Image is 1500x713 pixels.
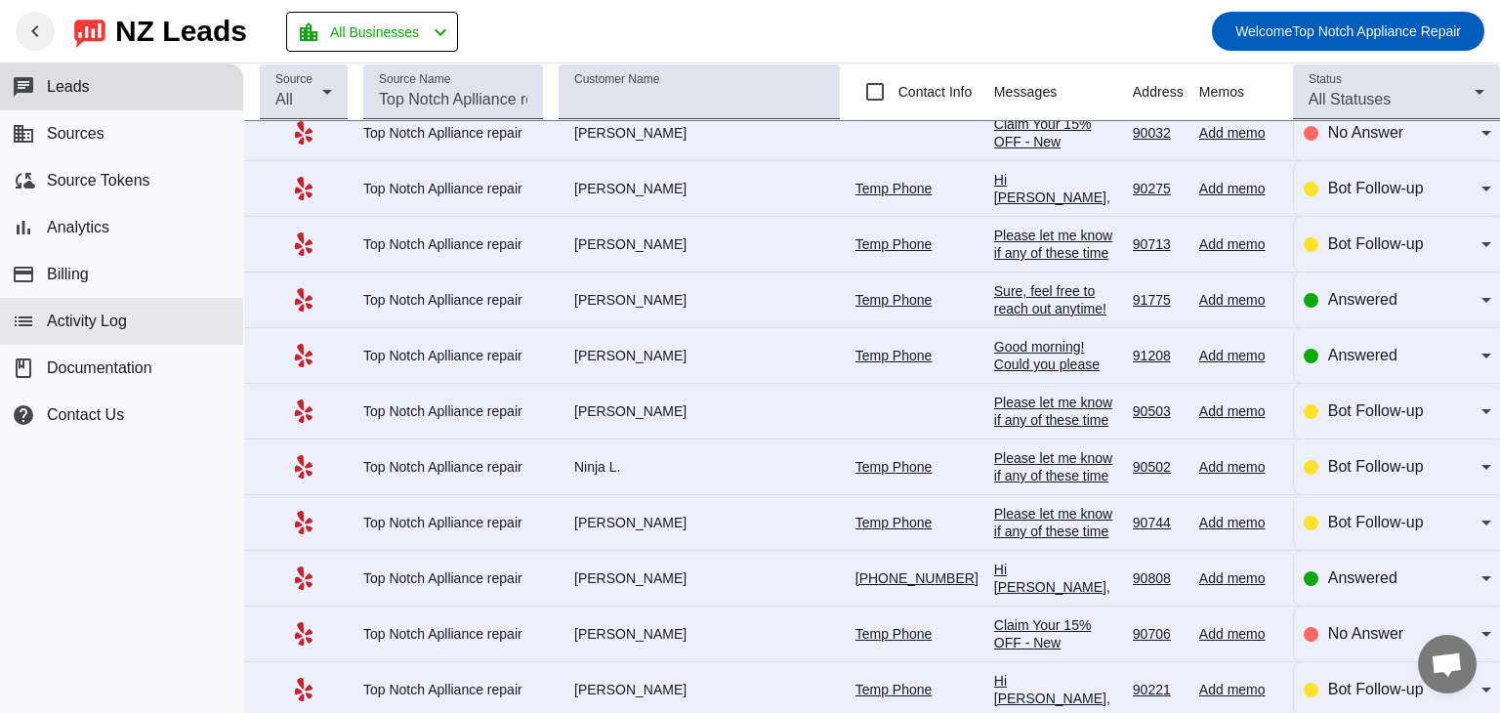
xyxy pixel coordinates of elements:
[559,514,840,531] div: [PERSON_NAME]
[1328,124,1403,141] span: No Answer
[1309,73,1342,86] mat-label: Status
[275,73,312,86] mat-label: Source
[1199,402,1281,420] div: Add memo
[363,235,543,253] div: Top Notch Aplliance repair
[1133,124,1184,142] div: 90032
[1199,347,1281,364] div: Add memo
[292,566,315,590] mat-icon: Yelp
[275,91,293,107] span: All
[1328,514,1424,530] span: Bot Follow-up
[1199,625,1281,643] div: Add memo
[12,263,35,286] mat-icon: payment
[47,266,89,283] span: Billing
[1199,458,1281,476] div: Add memo
[1133,63,1199,121] th: Address
[23,20,47,43] mat-icon: chevron_left
[559,347,840,364] div: [PERSON_NAME]
[855,236,933,252] a: Temp Phone
[292,399,315,423] mat-icon: Yelp
[1235,23,1292,39] span: Welcome
[1328,347,1397,363] span: Answered
[1199,180,1281,197] div: Add memo
[1199,681,1281,698] div: Add memo
[47,172,150,189] span: Source Tokens
[1199,291,1281,309] div: Add memo
[994,394,1117,446] div: Please let me know if any of these time slots work for you!​
[994,171,1117,540] div: Hi [PERSON_NAME], Just following up to see if you're still in need of appliance repair assistance...
[855,515,933,530] a: Temp Phone
[47,219,109,236] span: Analytics
[1133,458,1184,476] div: 90502
[994,338,1117,408] div: Good morning! Could you please send a picture of your unit?
[12,356,35,380] span: book
[1309,91,1391,107] span: All Statuses
[1328,569,1397,586] span: Answered
[12,169,35,192] mat-icon: cloud_sync
[559,458,840,476] div: Ninja L.
[1199,569,1281,587] div: Add memo
[559,180,840,197] div: [PERSON_NAME]
[12,310,35,333] mat-icon: list
[379,88,527,111] input: Top Notch Aplliance repair
[12,75,35,99] mat-icon: chat
[559,124,840,142] div: [PERSON_NAME]
[559,235,840,253] div: [PERSON_NAME]
[1133,180,1184,197] div: 90275
[855,181,933,196] a: Temp Phone
[292,622,315,646] mat-icon: Yelp
[363,291,543,309] div: Top Notch Aplliance repair
[559,291,840,309] div: [PERSON_NAME]
[12,216,35,239] mat-icon: bar_chart
[1133,402,1184,420] div: 90503
[559,402,840,420] div: [PERSON_NAME]
[292,344,315,367] mat-icon: Yelp
[429,21,452,44] mat-icon: chevron_left
[12,403,35,427] mat-icon: help
[1133,514,1184,531] div: 90744
[363,124,543,142] div: Top Notch Aplliance repair
[363,402,543,420] div: Top Notch Aplliance repair
[12,122,35,146] mat-icon: business
[47,125,104,143] span: Sources
[994,63,1133,121] th: Messages
[855,626,933,642] a: Temp Phone
[292,678,315,701] mat-icon: Yelp
[1199,63,1297,121] th: Memos
[1328,235,1424,252] span: Bot Follow-up
[855,682,933,697] a: Temp Phone
[292,288,315,312] mat-icon: Yelp
[115,18,247,45] div: NZ Leads
[855,292,933,308] a: Temp Phone
[74,15,105,48] img: logo
[855,348,933,363] a: Temp Phone
[1133,235,1184,253] div: 90713
[292,177,315,200] mat-icon: Yelp
[855,570,979,586] a: [PHONE_NUMBER]
[895,82,973,102] label: Contact Info
[1133,625,1184,643] div: 90706
[363,180,543,197] div: Top Notch Aplliance repair
[363,458,543,476] div: Top Notch Aplliance repair
[1328,402,1424,419] span: Bot Follow-up
[855,459,933,475] a: Temp Phone
[363,514,543,531] div: Top Notch Aplliance repair
[292,511,315,534] mat-icon: Yelp
[1328,681,1424,697] span: Bot Follow-up
[559,569,840,587] div: [PERSON_NAME]
[330,19,419,46] span: All Businesses
[1133,569,1184,587] div: 90808
[292,121,315,145] mat-icon: Yelp
[1328,458,1424,475] span: Bot Follow-up
[363,681,543,698] div: Top Notch Aplliance repair
[994,505,1117,558] div: Please let me know if any of these time slots work for you!​
[363,569,543,587] div: Top Notch Aplliance repair
[1418,635,1477,693] a: Open chat
[1199,235,1281,253] div: Add memo
[994,449,1117,502] div: Please let me know if any of these time slots work for you!​
[1133,681,1184,698] div: 90221
[1328,291,1397,308] span: Answered
[1133,347,1184,364] div: 91208
[1199,124,1281,142] div: Add memo
[1212,12,1484,51] button: WelcomeTop Notch Appliance Repair
[1199,514,1281,531] div: Add memo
